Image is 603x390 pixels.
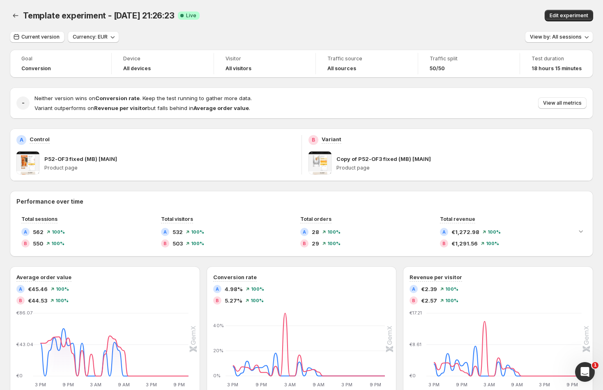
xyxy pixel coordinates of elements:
h2: A [216,287,219,291]
span: 100% [445,287,458,291]
button: View by: All sessions [525,31,593,43]
text: €86.07 [16,310,32,316]
text: 0% [213,373,221,379]
span: Edit experiment [550,12,588,19]
button: Back [10,10,21,21]
span: 100% [327,241,341,246]
text: 3 PM [35,382,46,388]
text: 3 AM [483,382,495,388]
h2: Performance over time [16,197,587,206]
h2: B [303,241,306,246]
span: Currency: EUR [73,34,108,40]
span: Traffic split [430,55,508,62]
span: 100% [486,241,499,246]
h2: A [163,229,167,234]
span: 100% [51,241,64,246]
text: €0 [16,373,23,379]
text: 3 AM [90,382,101,388]
iframe: Intercom live chat [575,362,595,382]
h2: B [442,241,446,246]
h3: Revenue per visitor [410,273,462,281]
span: 50/50 [430,65,445,72]
span: 5.27% [225,296,242,305]
button: Currency: EUR [68,31,119,43]
span: Test duration [532,55,582,62]
span: 100% [191,241,204,246]
a: VisitorAll visitors [226,55,304,73]
button: Edit experiment [545,10,593,21]
text: €0 [410,373,416,379]
h2: B [216,298,219,303]
strong: Average order value [193,105,249,111]
span: 100% [327,229,341,234]
span: 503 [173,239,183,248]
span: Goal [21,55,100,62]
span: 100% [55,298,69,303]
span: 100% [52,229,65,234]
span: Variant outperforms on but falls behind in . [35,105,250,111]
h2: - [22,99,25,107]
span: 100% [445,298,458,303]
text: 3 AM [284,382,296,388]
span: 100% [251,287,264,291]
h2: B [19,298,22,303]
span: Conversion [21,65,51,72]
span: 550 [33,239,43,248]
a: Traffic sourceAll sources [327,55,406,73]
a: GoalConversion [21,55,100,73]
h2: A [19,287,22,291]
a: Test duration18 hours 15 minutes [532,55,582,73]
h2: A [20,137,23,143]
p: Control [30,135,50,143]
p: Product page [336,165,587,171]
p: Variant [322,135,341,143]
a: Traffic split50/50 [430,55,508,73]
text: 40% [213,323,224,328]
span: 4.98% [225,285,243,293]
span: Current version [21,34,60,40]
h4: All visitors [226,65,251,72]
span: €2.57 [421,296,437,305]
h2: B [412,298,415,303]
span: Template experiment - [DATE] 21:26:23 [23,11,175,21]
text: 9 PM [567,382,578,388]
text: 20% [213,348,223,353]
p: Product page [44,165,295,171]
h2: A [24,229,27,234]
span: 29 [312,239,319,248]
text: 3 PM [428,382,440,388]
button: Expand chart [575,225,587,237]
span: Live [186,12,196,19]
strong: Conversion rate [95,95,140,101]
span: View by: All sessions [530,34,582,40]
h4: All devices [123,65,151,72]
h2: A [303,229,306,234]
strong: Revenue per visitor [94,105,147,111]
span: Total orders [300,216,331,222]
h4: All sources [327,65,356,72]
text: 3 PM [227,382,238,388]
h2: B [163,241,167,246]
span: 1 [592,362,598,369]
span: 100% [191,229,204,234]
span: Total revenue [440,216,475,222]
span: Traffic source [327,55,406,62]
span: €45.46 [28,285,48,293]
h2: B [24,241,27,246]
text: 9 AM [511,382,523,388]
a: DeviceAll devices [123,55,202,73]
p: P52-OF3 fixed (MB) [MAIN] [44,155,117,163]
text: 9 PM [370,382,381,388]
span: Neither version wins on . Keep the test running to gather more data. [35,95,252,101]
span: €44.53 [28,296,47,305]
text: 9 AM [313,382,325,388]
text: 3 PM [539,382,550,388]
p: Copy of P52-OF3 fixed (MB) [MAIN] [336,155,431,163]
span: Total sessions [21,216,58,222]
text: 3 PM [146,382,157,388]
h2: A [442,229,446,234]
text: €8.61 [410,342,421,347]
img: Copy of P52-OF3 fixed (MB) [MAIN] [308,151,331,174]
text: 9 PM [173,382,185,388]
text: 9 PM [62,382,74,388]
